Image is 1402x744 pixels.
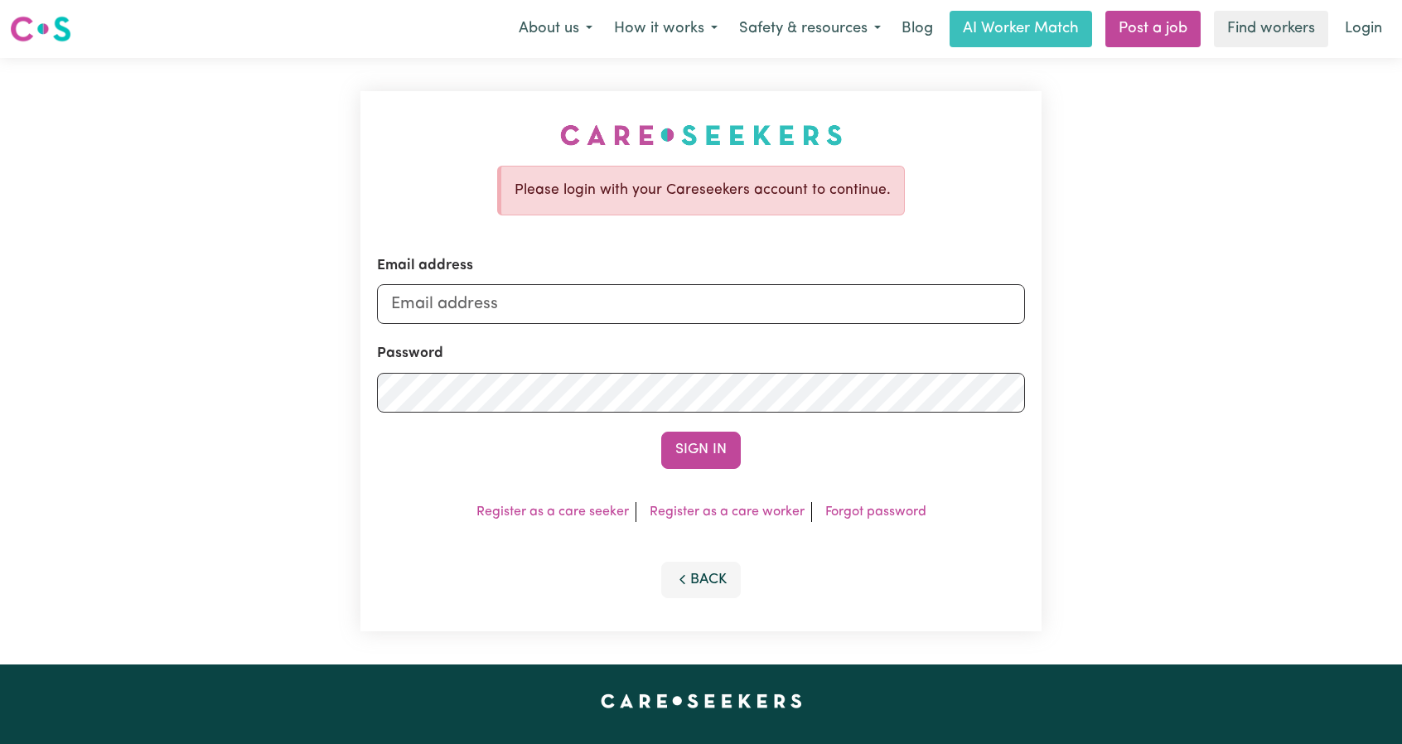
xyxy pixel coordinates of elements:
a: Forgot password [825,505,926,519]
button: Sign In [661,432,741,468]
img: Careseekers logo [10,14,71,44]
a: Register as a care worker [650,505,805,519]
a: Blog [892,11,943,47]
label: Email address [377,255,473,277]
input: Email address [377,284,1025,324]
label: Password [377,344,443,365]
a: Register as a care seeker [476,505,629,519]
a: Login [1335,11,1392,47]
button: About us [508,12,603,46]
a: Find workers [1214,11,1328,47]
button: How it works [603,12,728,46]
a: Post a job [1105,11,1201,47]
a: Careseekers logo [10,10,71,48]
a: AI Worker Match [950,11,1092,47]
a: Careseekers home page [601,694,802,708]
p: Please login with your Careseekers account to continue. [515,180,891,201]
button: Back [661,562,741,598]
button: Safety & resources [728,12,892,46]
